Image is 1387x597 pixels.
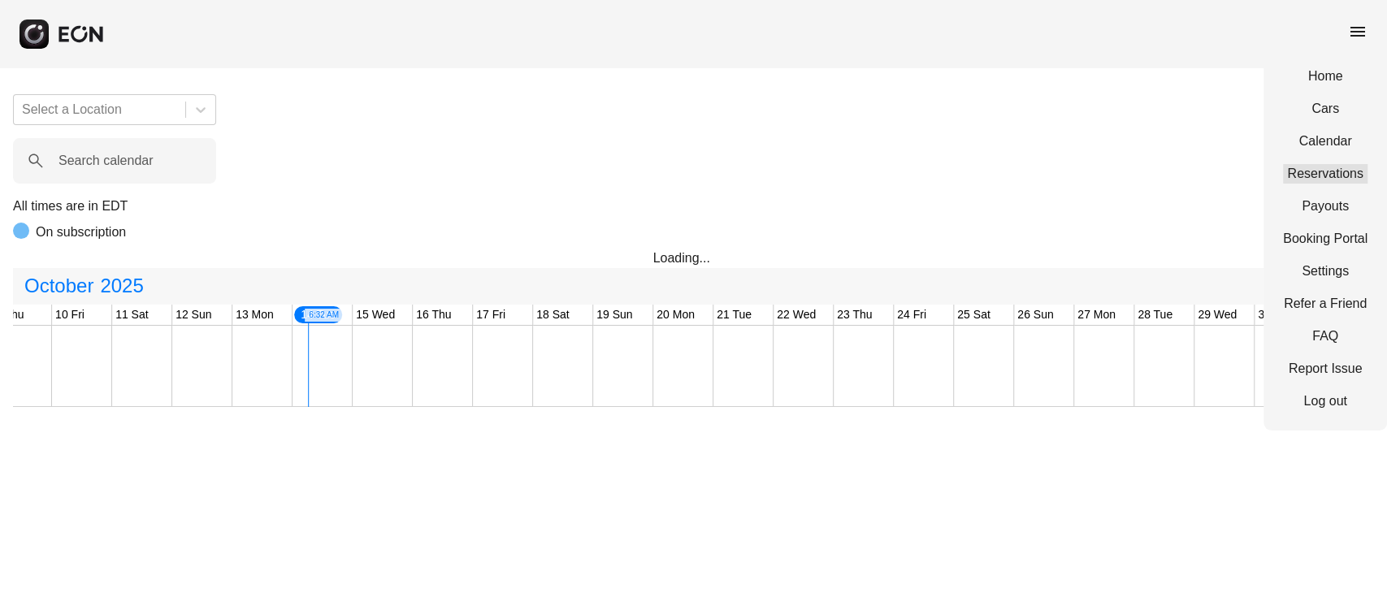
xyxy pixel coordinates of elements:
div: 26 Sun [1014,305,1056,325]
div: 28 Tue [1134,305,1176,325]
a: Calendar [1283,132,1367,151]
a: Log out [1283,392,1367,411]
div: 27 Mon [1074,305,1119,325]
p: On subscription [36,223,126,242]
span: menu [1348,22,1367,41]
div: 15 Wed [353,305,398,325]
button: October2025 [15,270,154,302]
a: FAQ [1283,327,1367,346]
a: Payouts [1283,197,1367,216]
a: Home [1283,67,1367,86]
div: 19 Sun [593,305,635,325]
div: 18 Sat [533,305,572,325]
div: 10 Fri [52,305,88,325]
span: 2025 [97,270,146,302]
p: All times are in EDT [13,197,1374,216]
a: Cars [1283,99,1367,119]
a: Refer a Friend [1283,294,1367,314]
label: Search calendar [59,151,154,171]
a: Booking Portal [1283,229,1367,249]
a: Report Issue [1283,359,1367,379]
div: 30 Thu [1255,305,1296,325]
div: 25 Sat [954,305,993,325]
div: 20 Mon [653,305,698,325]
a: Settings [1283,262,1367,281]
div: 24 Fri [894,305,930,325]
div: Loading... [653,249,735,268]
div: 11 Sat [112,305,151,325]
div: 16 Thu [413,305,454,325]
div: 13 Mon [232,305,277,325]
a: Reservations [1283,164,1367,184]
div: 17 Fri [473,305,509,325]
div: 22 Wed [774,305,819,325]
div: 14 Tue [293,305,344,325]
div: 29 Wed [1194,305,1240,325]
span: October [21,270,97,302]
div: 21 Tue [713,305,755,325]
div: 12 Sun [172,305,215,325]
div: 23 Thu [834,305,875,325]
